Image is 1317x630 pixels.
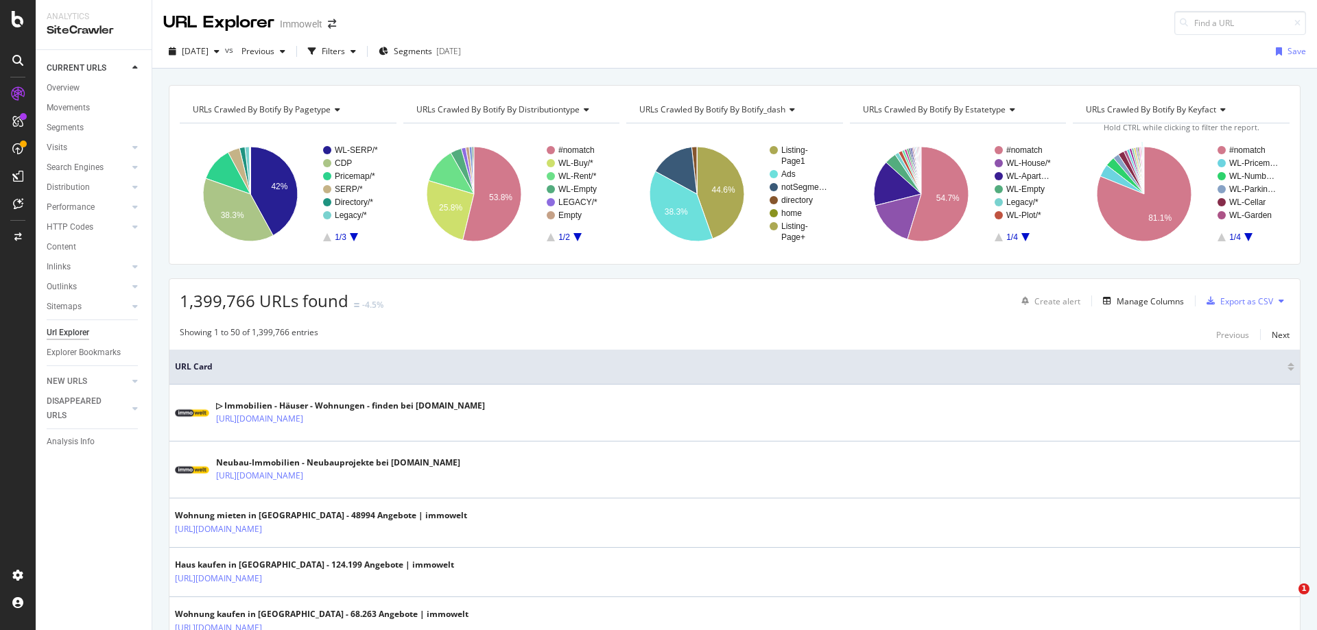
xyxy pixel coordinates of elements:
text: WL-Apart… [1006,171,1049,181]
a: Outlinks [47,280,128,294]
h4: URLs Crawled By Botify By botify_dash [637,99,831,121]
a: Movements [47,101,142,115]
text: Legacy/* [335,210,367,220]
div: DISAPPEARED URLS [47,394,116,423]
div: Wohnung kaufen in [GEOGRAPHIC_DATA] - 68.263 Angebote | immowelt [175,608,468,620]
span: Segments [394,45,432,57]
text: WL-Parkin… [1229,184,1276,194]
button: Create alert [1016,290,1080,312]
span: Hold CTRL while clicking to filter the report. [1104,122,1259,132]
a: Search Engines [47,160,128,175]
a: DISAPPEARED URLS [47,394,128,423]
div: Inlinks [47,260,71,274]
text: WL-SERP/* [335,145,378,155]
text: 53.8% [489,193,512,202]
text: directory [781,195,813,205]
text: LEGACY/* [558,197,597,207]
div: Create alert [1034,295,1080,307]
button: Previous [1216,326,1249,343]
img: main image [175,461,209,478]
a: [URL][DOMAIN_NAME] [216,469,303,483]
div: Export as CSV [1220,295,1273,307]
text: Empty [558,210,582,220]
text: 1/4 [1006,232,1018,242]
div: Url Explorer [47,326,89,340]
text: #nomatch [1006,145,1043,155]
span: URLs Crawled By Botify By botify_dash [639,104,785,115]
text: 1/3 [335,232,346,242]
a: Distribution [47,180,128,195]
div: Filters [322,45,345,57]
button: Next [1272,326,1290,343]
svg: A chart. [850,134,1067,254]
div: Visits [47,141,67,155]
a: Visits [47,141,128,155]
div: Performance [47,200,95,215]
a: [URL][DOMAIN_NAME] [216,412,303,426]
div: Immowelt [280,17,322,31]
span: URLs Crawled By Botify By keyfact [1086,104,1216,115]
img: Equal [354,303,359,307]
a: [URL][DOMAIN_NAME] [175,522,262,536]
text: 38.3% [221,210,244,220]
text: Page1 [781,156,805,166]
h4: URLs Crawled By Botify By keyfact [1083,99,1277,121]
button: Segments[DATE] [373,40,466,62]
span: 2025 Oct. 10th [182,45,209,57]
text: Ads [781,169,796,179]
button: Previous [236,40,291,62]
svg: A chart. [1073,134,1290,254]
div: HTTP Codes [47,220,93,234]
svg: A chart. [626,134,841,254]
text: 44.6% [712,185,735,195]
span: URLs Crawled By Botify By pagetype [193,104,331,115]
a: CURRENT URLS [47,61,128,75]
img: main image [175,404,209,422]
div: ▷ Immobilien - Häuser - Wohnungen - finden bei [DOMAIN_NAME] [216,400,485,412]
div: Overview [47,81,80,95]
a: Overview [47,81,142,95]
div: Analytics [47,11,141,23]
span: URL Card [175,361,1284,373]
text: WL-Numb… [1229,171,1274,181]
div: NEW URLS [47,374,87,389]
div: -4.5% [362,299,383,311]
button: Save [1270,40,1306,62]
span: 1 [1298,583,1309,594]
text: 81.1% [1149,213,1172,223]
text: CDP [335,158,352,168]
div: Explorer Bookmarks [47,346,121,360]
svg: A chart. [403,134,618,254]
div: Next [1272,329,1290,341]
div: Save [1288,45,1306,57]
text: #nomatch [1229,145,1266,155]
a: Inlinks [47,260,128,274]
text: WL-Empty [558,184,597,194]
a: NEW URLS [47,374,128,389]
div: Neubau-Immobilien - Neubauprojekte bei [DOMAIN_NAME] [216,457,460,469]
a: Sitemaps [47,300,128,314]
h4: URLs Crawled By Botify By pagetype [190,99,384,121]
iframe: Intercom live chat [1270,583,1303,616]
text: 25.8% [439,203,462,213]
a: HTTP Codes [47,220,128,234]
input: Find a URL [1174,11,1306,35]
text: Listing- [781,221,808,231]
span: URLs Crawled By Botify By estatetype [863,104,1006,115]
div: Content [47,240,76,254]
text: Legacy/* [1006,197,1039,207]
div: Sitemaps [47,300,82,314]
text: Directory/* [335,197,373,207]
text: notSegme… [781,182,827,192]
div: Movements [47,101,90,115]
div: Segments [47,121,84,135]
div: SiteCrawler [47,23,141,38]
div: arrow-right-arrow-left [328,19,336,29]
div: A chart. [180,134,394,254]
button: Filters [302,40,361,62]
div: Previous [1216,329,1249,341]
div: [DATE] [436,45,461,57]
